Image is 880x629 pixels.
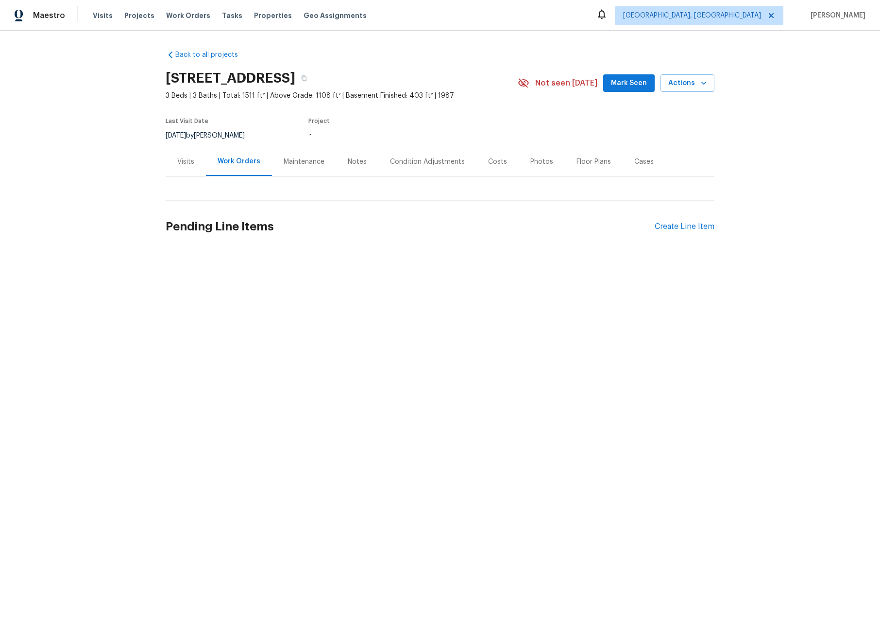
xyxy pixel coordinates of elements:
[390,157,465,167] div: Condition Adjustments
[611,77,647,89] span: Mark Seen
[166,73,295,83] h2: [STREET_ADDRESS]
[308,118,330,124] span: Project
[166,11,210,20] span: Work Orders
[530,157,553,167] div: Photos
[488,157,507,167] div: Costs
[535,78,597,88] span: Not seen [DATE]
[218,157,260,166] div: Work Orders
[33,11,65,20] span: Maestro
[222,12,242,19] span: Tasks
[576,157,611,167] div: Floor Plans
[166,91,518,101] span: 3 Beds | 3 Baths | Total: 1511 ft² | Above Grade: 1108 ft² | Basement Finished: 403 ft² | 1987
[655,222,714,231] div: Create Line Item
[623,11,761,20] span: [GEOGRAPHIC_DATA], [GEOGRAPHIC_DATA]
[124,11,154,20] span: Projects
[93,11,113,20] span: Visits
[166,118,208,124] span: Last Visit Date
[348,157,367,167] div: Notes
[634,157,654,167] div: Cases
[166,50,259,60] a: Back to all projects
[308,130,495,137] div: ...
[668,77,707,89] span: Actions
[177,157,194,167] div: Visits
[166,130,256,141] div: by [PERSON_NAME]
[807,11,865,20] span: [PERSON_NAME]
[660,74,714,92] button: Actions
[284,157,324,167] div: Maintenance
[166,204,655,249] h2: Pending Line Items
[166,132,186,139] span: [DATE]
[254,11,292,20] span: Properties
[304,11,367,20] span: Geo Assignments
[603,74,655,92] button: Mark Seen
[295,70,313,87] button: Copy Address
